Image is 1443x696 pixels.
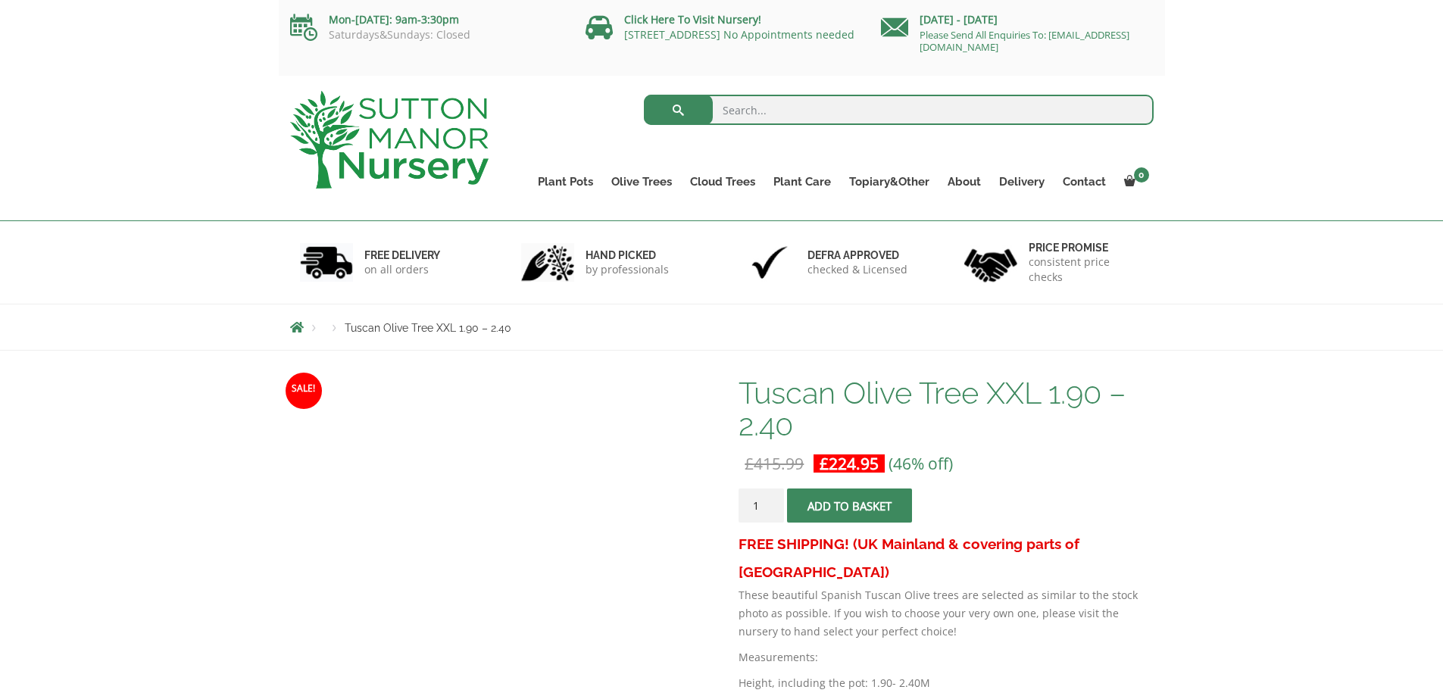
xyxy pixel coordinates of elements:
p: These beautiful Spanish Tuscan Olive trees are selected as similar to the stock photo as possible... [739,586,1153,641]
span: £ [820,453,829,474]
nav: Breadcrumbs [290,321,1154,333]
a: Cloud Trees [681,171,764,192]
img: 3.jpg [743,243,796,282]
p: [DATE] - [DATE] [881,11,1154,29]
img: 4.jpg [964,239,1017,286]
a: 0 [1115,171,1154,192]
span: Tuscan Olive Tree XXL 1.90 – 2.40 [345,322,511,334]
bdi: 415.99 [745,453,804,474]
p: Saturdays&Sundays: Closed [290,29,563,41]
p: Height, including the pot: 1.90- 2.40M [739,674,1153,692]
h6: Defra approved [807,248,907,262]
span: 0 [1134,167,1149,183]
a: About [939,171,990,192]
h6: FREE DELIVERY [364,248,440,262]
p: Mon-[DATE]: 9am-3:30pm [290,11,563,29]
a: Plant Care [764,171,840,192]
h1: Tuscan Olive Tree XXL 1.90 – 2.40 [739,377,1153,441]
span: £ [745,453,754,474]
a: Contact [1054,171,1115,192]
p: checked & Licensed [807,262,907,277]
button: Add to basket [787,488,912,523]
input: Product quantity [739,488,784,523]
bdi: 224.95 [820,453,879,474]
h3: FREE SHIPPING! (UK Mainland & covering parts of [GEOGRAPHIC_DATA]) [739,530,1153,586]
h6: Price promise [1029,241,1144,254]
span: Sale! [286,373,322,409]
a: Plant Pots [529,171,602,192]
a: [STREET_ADDRESS] No Appointments needed [624,27,854,42]
a: Click Here To Visit Nursery! [624,12,761,27]
span: (46% off) [889,453,953,474]
img: 1.jpg [300,243,353,282]
a: Delivery [990,171,1054,192]
p: consistent price checks [1029,254,1144,285]
img: 2.jpg [521,243,574,282]
a: Topiary&Other [840,171,939,192]
h6: hand picked [586,248,669,262]
input: Search... [644,95,1154,125]
a: Olive Trees [602,171,681,192]
p: on all orders [364,262,440,277]
p: by professionals [586,262,669,277]
p: Measurements: [739,648,1153,666]
img: logo [290,91,489,189]
a: Please Send All Enquiries To: [EMAIL_ADDRESS][DOMAIN_NAME] [920,28,1129,54]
